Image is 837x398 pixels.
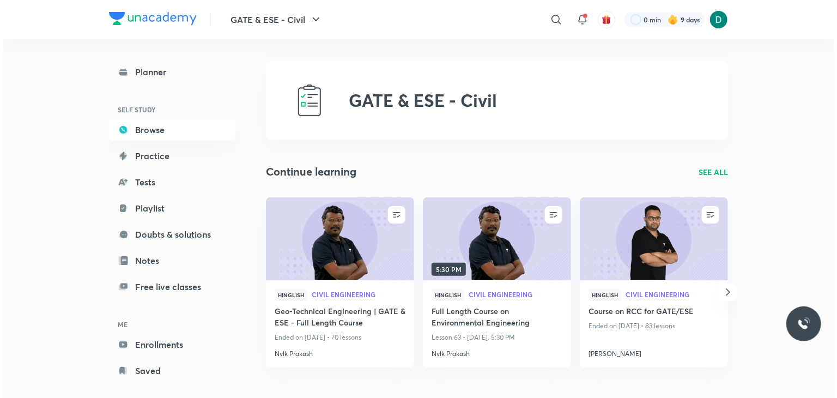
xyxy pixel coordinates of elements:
span: Civil Engineering [309,291,403,298]
a: Civil Engineering [309,291,403,299]
a: Browse [106,119,233,141]
button: GATE & ESE - Civil [221,9,326,31]
p: Ended on [DATE] • 83 lessons [586,319,717,333]
a: Doubts & solutions [106,224,233,245]
img: GATE & ESE - Civil [289,83,324,118]
a: Playlist [106,197,233,219]
span: Hinglish [429,289,462,301]
a: SEE ALL [696,166,725,178]
img: Company Logo [106,12,194,25]
p: Lesson 63 • [DATE], 5:30 PM [429,330,560,345]
a: Tests [106,171,233,193]
a: Enrollments [106,334,233,355]
span: 5:30 PM [429,263,463,276]
a: Practice [106,145,233,167]
img: Diksha Mishra [707,10,725,29]
span: Civil Engineering [466,291,560,298]
img: new-thumbnail [418,196,569,281]
a: Planner [106,61,233,83]
img: streak [665,14,676,25]
img: avatar [599,15,609,25]
a: Course on RCC for GATE/ESE [586,305,717,319]
h6: ME [106,315,233,334]
a: Nvlk Prakash [272,345,403,359]
button: avatar [595,11,612,28]
h2: GATE & ESE - Civil [346,90,494,111]
a: Free live classes [106,276,233,298]
img: new-thumbnail [262,196,413,281]
a: new-thumbnail [263,197,411,280]
a: Company Logo [106,12,194,28]
a: Geo-Technical Engineering | GATE & ESE - Full Length Course [272,305,403,330]
a: Full Length Course on Environmental Engineering [429,305,560,330]
span: Hinglish [272,289,305,301]
a: Nvlk Prakash [429,345,560,359]
img: new-thumbnail [575,196,726,281]
a: [PERSON_NAME] [586,345,717,359]
p: Ended on [DATE] • 70 lessons [272,330,403,345]
a: Civil Engineering [623,291,717,299]
a: Saved [106,360,233,382]
img: ttu [794,317,808,330]
h6: SELF STUDY [106,100,233,119]
a: Civil Engineering [466,291,560,299]
a: new-thumbnail [577,197,725,280]
span: Hinglish [586,289,618,301]
span: Civil Engineering [623,291,717,298]
h2: Continue learning [263,164,354,180]
a: new-thumbnail5:30 PM [420,197,568,280]
a: Notes [106,250,233,272]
